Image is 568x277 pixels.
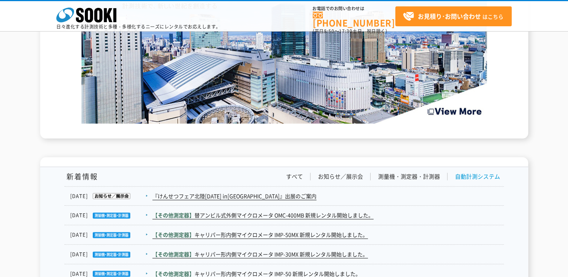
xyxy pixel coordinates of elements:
a: Create the Future [81,116,487,123]
span: 【その他測定器】 [152,231,194,238]
span: 【その他測定器】 [152,250,194,258]
img: 測量機・測定器・計測器 [88,251,130,257]
img: 測量機・測定器・計測器 [88,271,130,277]
span: 8:50 [324,28,334,35]
h1: 新着情報 [65,173,98,181]
a: 測量機・測定器・計測器 [378,173,440,181]
img: お知らせ／展示会 [88,193,130,199]
dt: [DATE] [70,192,152,200]
span: はこちら [403,11,503,22]
dt: [DATE] [70,211,152,219]
p: 日々進化する計測技術と多種・多様化するニーズにレンタルでお応えします。 [56,24,221,29]
a: 【その他測定器】替アンビル式外側マイクロメータ OMC-400MB 新規レンタル開始しました。 [152,211,374,219]
img: 測量機・測定器・計測器 [88,212,130,218]
dt: [DATE] [70,250,152,258]
a: 【その他測定器】キャリパー形内側マイクロメータ IMP-50MX 新規レンタル開始しました。 [152,231,368,239]
a: お見積り･お問い合わせはこちら [395,6,512,26]
span: 17:30 [339,28,353,35]
a: 【その他測定器】キャリパー形内側マイクロメータ IMP-30MX 新規レンタル開始しました。 [152,250,368,258]
span: (平日 ～ 土日、祝日除く) [313,28,387,35]
dt: [DATE] [70,231,152,239]
a: [PHONE_NUMBER] [313,12,395,27]
a: すべて [286,173,303,181]
img: 測量機・測定器・計測器 [88,232,130,238]
span: お電話でのお問い合わせは [313,6,395,11]
a: 『けんせつフェア北陸[DATE] in[GEOGRAPHIC_DATA]』出展のご案内 [152,192,316,200]
a: 自動計測システム [455,173,500,181]
strong: お見積り･お問い合わせ [418,12,481,21]
a: お知らせ／展示会 [318,173,363,181]
span: 【その他測定器】 [152,211,194,219]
